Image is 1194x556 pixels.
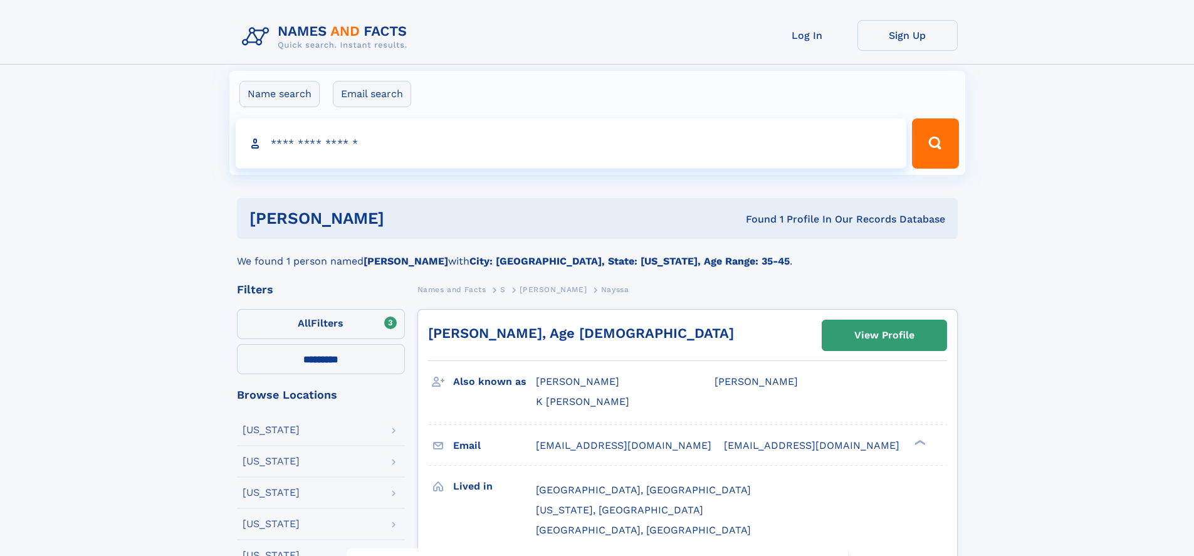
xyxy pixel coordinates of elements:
[536,524,751,536] span: [GEOGRAPHIC_DATA], [GEOGRAPHIC_DATA]
[243,519,300,529] div: [US_STATE]
[237,309,405,339] label: Filters
[249,211,565,226] h1: [PERSON_NAME]
[500,281,506,297] a: S
[417,281,486,297] a: Names and Facts
[428,325,734,341] a: [PERSON_NAME], Age [DEMOGRAPHIC_DATA]
[822,320,946,350] a: View Profile
[243,425,300,435] div: [US_STATE]
[854,321,914,350] div: View Profile
[237,239,958,269] div: We found 1 person named with .
[333,81,411,107] label: Email search
[536,484,751,496] span: [GEOGRAPHIC_DATA], [GEOGRAPHIC_DATA]
[520,281,587,297] a: [PERSON_NAME]
[601,285,629,294] span: Nayssa
[500,285,506,294] span: S
[453,476,536,497] h3: Lived in
[237,389,405,401] div: Browse Locations
[857,20,958,51] a: Sign Up
[565,212,945,226] div: Found 1 Profile In Our Records Database
[237,284,405,295] div: Filters
[243,456,300,466] div: [US_STATE]
[757,20,857,51] a: Log In
[724,439,899,451] span: [EMAIL_ADDRESS][DOMAIN_NAME]
[536,375,619,387] span: [PERSON_NAME]
[911,438,926,446] div: ❯
[236,118,907,169] input: search input
[364,255,448,267] b: [PERSON_NAME]
[298,317,311,329] span: All
[239,81,320,107] label: Name search
[453,435,536,456] h3: Email
[912,118,958,169] button: Search Button
[520,285,587,294] span: [PERSON_NAME]
[243,488,300,498] div: [US_STATE]
[237,20,417,54] img: Logo Names and Facts
[536,396,629,407] span: K [PERSON_NAME]
[715,375,798,387] span: [PERSON_NAME]
[536,439,711,451] span: [EMAIL_ADDRESS][DOMAIN_NAME]
[469,255,790,267] b: City: [GEOGRAPHIC_DATA], State: [US_STATE], Age Range: 35-45
[453,371,536,392] h3: Also known as
[536,504,703,516] span: [US_STATE], [GEOGRAPHIC_DATA]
